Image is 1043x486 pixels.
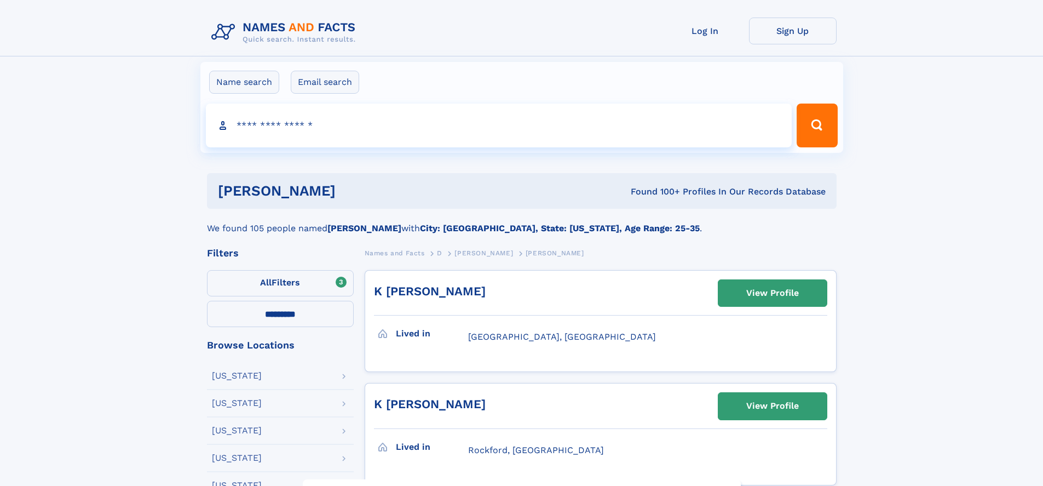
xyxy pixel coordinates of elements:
div: [US_STATE] [212,399,262,408]
span: [PERSON_NAME] [454,249,513,257]
a: Sign Up [749,18,837,44]
span: Rockford, [GEOGRAPHIC_DATA] [468,445,604,455]
b: City: [GEOGRAPHIC_DATA], State: [US_STATE], Age Range: 25-35 [420,223,700,233]
a: [PERSON_NAME] [454,246,513,260]
span: [GEOGRAPHIC_DATA], [GEOGRAPHIC_DATA] [468,331,656,342]
b: [PERSON_NAME] [327,223,401,233]
span: [PERSON_NAME] [526,249,584,257]
div: Browse Locations [207,340,354,350]
button: Search Button [797,104,837,147]
a: K [PERSON_NAME] [374,397,486,411]
img: Logo Names and Facts [207,18,365,47]
a: D [437,246,442,260]
a: View Profile [718,280,827,306]
div: View Profile [746,393,799,419]
span: D [437,249,442,257]
label: Email search [291,71,359,94]
input: search input [206,104,792,147]
h1: [PERSON_NAME] [218,184,483,198]
div: We found 105 people named with . [207,209,837,235]
h3: Lived in [396,324,468,343]
label: Filters [207,270,354,296]
div: View Profile [746,281,799,306]
a: K [PERSON_NAME] [374,284,486,298]
a: Names and Facts [365,246,425,260]
div: Filters [207,248,354,258]
div: [US_STATE] [212,454,262,462]
span: All [260,277,272,288]
div: Found 100+ Profiles In Our Records Database [483,186,826,198]
label: Name search [209,71,279,94]
a: Log In [661,18,749,44]
div: [US_STATE] [212,426,262,435]
div: [US_STATE] [212,371,262,380]
a: View Profile [718,393,827,419]
h3: Lived in [396,438,468,456]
